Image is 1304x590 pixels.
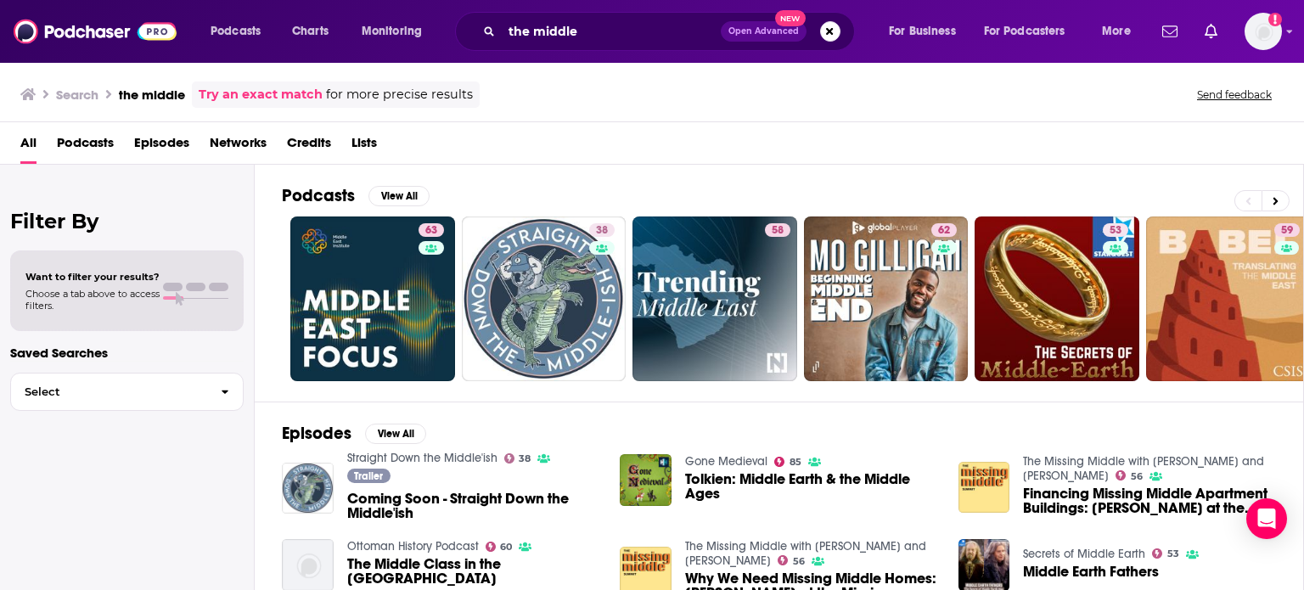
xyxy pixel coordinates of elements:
[347,557,600,586] a: The Middle Class in the Modern Middle East
[199,18,283,45] button: open menu
[632,216,797,381] a: 58
[199,85,323,104] a: Try an exact match
[504,453,531,464] a: 38
[210,129,267,164] a: Networks
[1023,454,1264,483] a: The Missing Middle with Mike Moffatt and Sabrina Maddeaux
[1245,13,1282,50] img: User Profile
[57,129,114,164] a: Podcasts
[290,216,455,381] a: 63
[25,288,160,312] span: Choose a tab above to access filters.
[620,454,672,506] img: Tolkien: Middle Earth & the Middle Ages
[721,21,807,42] button: Open AdvancedNew
[10,345,244,361] p: Saved Searches
[362,20,422,43] span: Monitoring
[347,451,497,465] a: Straight Down the Middle'ish
[282,185,430,206] a: PodcastsView All
[10,373,244,411] button: Select
[931,223,957,237] a: 62
[119,87,185,103] h3: the middle
[775,10,806,26] span: New
[326,85,473,104] span: for more precise results
[502,18,721,45] input: Search podcasts, credits, & more...
[347,539,479,553] a: Ottoman History Podcast
[365,424,426,444] button: View All
[1152,548,1179,559] a: 53
[958,462,1010,514] img: Financing Missing Middle Apartment Buildings: Max Goyzman at the Missing Middle Summit 2024
[1245,13,1282,50] button: Show profile menu
[1116,470,1143,480] a: 56
[973,18,1090,45] button: open menu
[596,222,608,239] span: 38
[778,555,805,565] a: 56
[282,463,334,514] img: Coming Soon - Straight Down the Middle'ish
[354,471,383,481] span: Trailer
[519,455,531,463] span: 38
[984,20,1065,43] span: For Podcasters
[728,27,799,36] span: Open Advanced
[877,18,977,45] button: open menu
[1155,17,1184,46] a: Show notifications dropdown
[211,20,261,43] span: Podcasts
[287,129,331,164] a: Credits
[11,386,207,397] span: Select
[350,18,444,45] button: open menu
[774,457,801,467] a: 85
[1274,223,1300,237] a: 59
[282,423,426,444] a: EpisodesView All
[804,216,969,381] a: 62
[1131,473,1143,480] span: 56
[20,129,37,164] a: All
[10,209,244,233] h2: Filter By
[1198,17,1224,46] a: Show notifications dropdown
[25,271,160,283] span: Want to filter your results?
[347,557,600,586] span: The Middle Class in the [GEOGRAPHIC_DATA]
[292,20,329,43] span: Charts
[793,558,805,565] span: 56
[368,186,430,206] button: View All
[685,539,926,568] a: The Missing Middle with Mike Moffatt and Sabrina Maddeaux
[425,222,437,239] span: 63
[419,223,444,237] a: 63
[282,185,355,206] h2: Podcasts
[486,542,513,552] a: 60
[1268,13,1282,26] svg: Add a profile image
[1281,222,1293,239] span: 59
[1023,486,1276,515] span: Financing Missing Middle Apartment Buildings: [PERSON_NAME] at the Missing Middle Summit 2024
[772,222,784,239] span: 58
[1110,222,1121,239] span: 53
[938,222,950,239] span: 62
[1192,87,1277,102] button: Send feedback
[281,18,339,45] a: Charts
[134,129,189,164] a: Episodes
[889,20,956,43] span: For Business
[282,423,351,444] h2: Episodes
[1023,565,1159,579] a: Middle Earth Fathers
[351,129,377,164] a: Lists
[347,492,600,520] a: Coming Soon - Straight Down the Middle'ish
[462,216,627,381] a: 38
[685,472,938,501] a: Tolkien: Middle Earth & the Middle Ages
[975,216,1139,381] a: 53
[685,454,767,469] a: Gone Medieval
[14,15,177,48] img: Podchaser - Follow, Share and Rate Podcasts
[56,87,98,103] h3: Search
[1023,486,1276,515] a: Financing Missing Middle Apartment Buildings: Max Goyzman at the Missing Middle Summit 2024
[1103,223,1128,237] a: 53
[790,458,801,466] span: 85
[1023,547,1145,561] a: Secrets of Middle Earth
[1090,18,1152,45] button: open menu
[1167,550,1179,558] span: 53
[765,223,790,237] a: 58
